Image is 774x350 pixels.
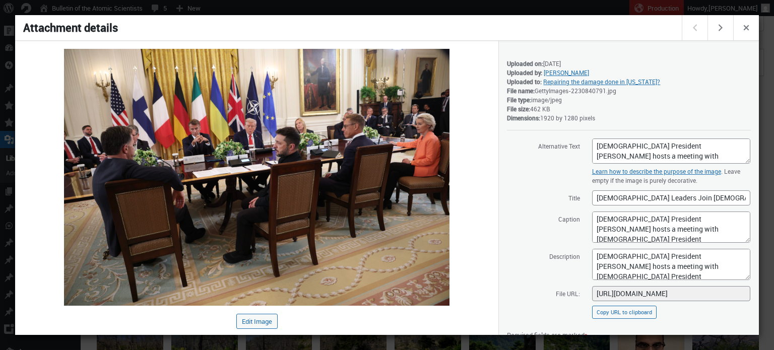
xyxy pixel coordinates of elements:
label: Title [507,190,580,205]
textarea: [DEMOGRAPHIC_DATA] President [PERSON_NAME] hosts a meeting with [DEMOGRAPHIC_DATA] President [PER... [592,138,750,164]
a: Learn how to describe the purpose of the image(opens in a new tab) [592,167,721,175]
div: [DATE] [507,59,751,68]
textarea: [DEMOGRAPHIC_DATA] President [PERSON_NAME] hosts a meeting with [DEMOGRAPHIC_DATA] President [PER... [592,249,750,280]
label: Description [507,248,580,263]
strong: Uploaded to: [507,78,542,86]
button: Copy URL to clipboard [592,306,657,319]
a: Repairing the damage done in [US_STATE]? [543,78,660,86]
strong: Uploaded by: [507,68,542,77]
div: GettyImages-2230840791.jpg [507,86,751,95]
label: File URL: [507,286,580,301]
div: 462 KB [507,104,751,113]
button: Edit Image [236,314,278,329]
label: Alternative Text [507,138,580,153]
label: Caption [507,211,580,226]
strong: Uploaded on: [507,59,543,67]
div: image/jpeg [507,95,751,104]
strong: Dimensions: [507,114,540,122]
div: 1920 by 1280 pixels [507,113,751,122]
strong: File type: [507,96,531,104]
a: [PERSON_NAME] [544,68,589,77]
h1: Attachment details [15,15,683,40]
strong: File name: [507,87,535,95]
p: . Leave empty if the image is purely decorative. [592,167,750,185]
strong: File size: [507,105,530,113]
span: Required fields are marked [507,330,588,339]
textarea: [DEMOGRAPHIC_DATA] President [PERSON_NAME] hosts a meeting with [DEMOGRAPHIC_DATA] President [PER... [592,212,750,243]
